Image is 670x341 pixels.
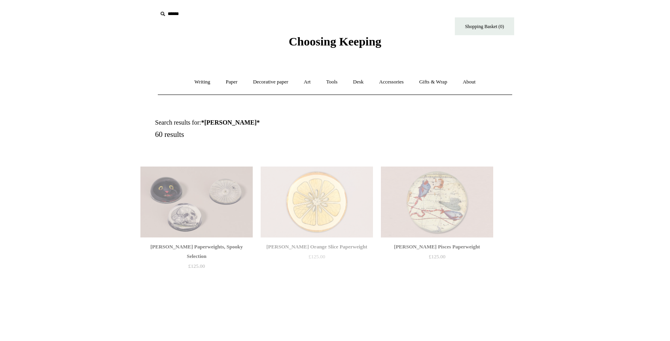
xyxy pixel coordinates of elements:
a: Choosing Keeping [289,41,381,47]
div: [PERSON_NAME] Paperweights, Spooky Selection [142,242,251,261]
a: John Derian Paperweights, Spooky Selection John Derian Paperweights, Spooky Selection [140,167,253,238]
a: John Derian Pisces Paperweight John Derian Pisces Paperweight [381,167,493,238]
a: Gifts & Wrap [412,72,454,93]
a: John Derian Orange Slice Paperweight John Derian Orange Slice Paperweight [261,167,373,238]
a: About [456,72,483,93]
span: £125.00 [188,263,205,269]
img: John Derian Orange Slice Paperweight [261,167,373,238]
a: Tools [319,72,345,93]
a: Writing [187,72,218,93]
img: John Derian Pisces Paperweight [381,167,493,238]
a: Shopping Basket (0) [455,17,514,35]
span: £125.00 [309,254,325,260]
h5: 60 results [155,130,344,139]
a: Desk [346,72,371,93]
span: Choosing Keeping [289,35,381,48]
a: Accessories [372,72,411,93]
a: [PERSON_NAME] Pisces Paperweight £125.00 [381,242,493,275]
h1: Search results for: [155,119,344,126]
a: [PERSON_NAME] Paperweights, Spooky Selection £125.00 [140,242,253,275]
a: Art [297,72,318,93]
img: John Derian Paperweights, Spooky Selection [140,167,253,238]
a: Paper [219,72,245,93]
a: Decorative paper [246,72,295,93]
span: £125.00 [429,254,445,260]
a: [PERSON_NAME] Orange Slice Paperweight £125.00 [261,242,373,275]
div: [PERSON_NAME] Pisces Paperweight [383,242,491,252]
div: [PERSON_NAME] Orange Slice Paperweight [263,242,371,252]
strong: *[PERSON_NAME]* [201,119,259,126]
